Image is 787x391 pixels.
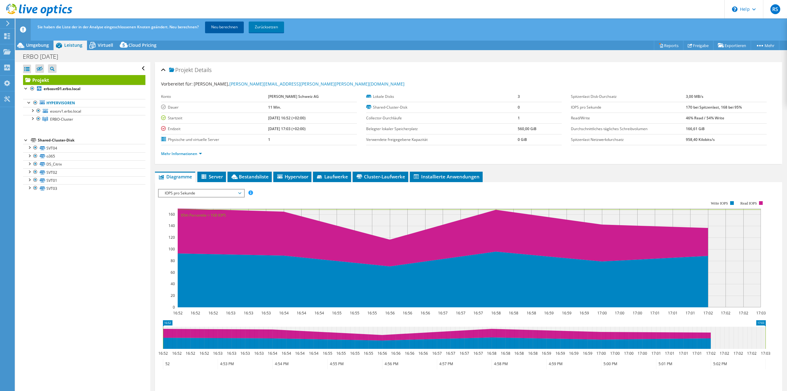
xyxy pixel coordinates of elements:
span: Cluster-Laufwerke [356,174,405,180]
b: 166,61 GiB [686,126,705,131]
text: 16:54 [309,351,318,356]
text: 16:58 [509,310,518,316]
text: 16:56 [403,310,412,316]
a: Neu berechnen [205,22,244,33]
text: 17:02 [720,351,729,356]
label: Collector-Durchläufe [366,115,518,121]
label: Endzeit [161,126,268,132]
text: 16:54 [314,310,324,316]
text: 16:55 [332,310,342,316]
b: 1 [518,115,520,121]
b: 1 [268,137,270,142]
text: 16:53 [213,351,223,356]
text: 17:00 [597,310,607,316]
text: 16:53 [254,351,264,356]
label: Verwendete freigegebene Kapazität [366,137,518,143]
span: Leistung [64,42,82,48]
span: Projekt [169,67,193,73]
b: 11 Min. [268,105,281,110]
b: [DATE] 17:03 (+02:00) [268,126,306,131]
text: 16:52 [208,310,218,316]
text: 16:58 [491,310,501,316]
text: 17:01 [686,310,695,316]
span: Bestandsliste [231,174,269,180]
text: 17:03 [756,310,766,316]
text: 16:58 [528,351,538,356]
b: 958,40 Kilobits/s [686,137,715,142]
text: 80 [171,258,175,263]
text: 17:02 [734,351,743,356]
text: 16:57 [473,310,483,316]
a: Mehr [751,41,779,50]
a: SVT04 [23,144,145,152]
text: 16:52 [158,351,168,356]
text: 16:57 [473,351,483,356]
text: 17:01 [692,351,702,356]
text: 16:59 [542,351,551,356]
text: 16:52 [186,351,195,356]
text: 17:01 [665,351,674,356]
text: 16:57 [460,351,469,356]
text: 95th Percentile = 168 IOPS [181,213,226,218]
span: Cloud Pricing [129,42,156,48]
text: 16:58 [514,351,524,356]
a: Hypervisoren [23,99,145,107]
a: SVT01 [23,176,145,184]
span: Umgebung [26,42,49,48]
label: Shared-Cluster-Disk [366,104,518,110]
text: 17:02 [747,351,757,356]
text: 16:57 [432,351,442,356]
text: 16:52 [172,351,182,356]
span: Laufwerke [316,174,348,180]
span: ERBO-Cluster [50,117,73,122]
text: 16:52 [173,310,183,316]
div: Shared-Cluster-Disk [38,137,145,144]
text: 16:54 [268,351,277,356]
span: Virtuell [98,42,113,48]
text: 16:53 [261,310,271,316]
text: 16:59 [579,310,589,316]
text: 16:56 [391,351,401,356]
text: 16:58 [527,310,536,316]
text: 40 [171,281,175,286]
span: esxsrv1.erbo.local [50,109,81,114]
text: 16:57 [446,351,455,356]
b: [DATE] 16:52 (+02:00) [268,115,306,121]
text: 16:53 [226,310,235,316]
text: 16:56 [405,351,414,356]
text: Write IOPS [711,201,728,205]
a: o365 [23,152,145,160]
text: 16:53 [244,310,253,316]
text: 17:01 [650,310,660,316]
b: 170 bei Spitzenlast, 168 bei 95% [686,105,742,110]
text: 120 [168,235,175,240]
label: Vorbereitet für: [161,81,193,87]
text: 16:56 [385,310,395,316]
text: 16:52 [200,351,209,356]
text: 160 [168,212,175,217]
text: 20 [171,293,175,298]
text: 17:02 [721,310,730,316]
a: Exportieren [713,41,751,50]
text: 16:55 [350,351,360,356]
b: [PERSON_NAME] Schweiz AG [268,94,319,99]
span: Sie haben die Liste der in der Analyse eingeschlossenen Knoten geändert. Neu berechnen? [38,24,199,30]
span: Hypervisor [276,174,308,180]
svg: \n [732,6,738,12]
text: 100 [168,246,175,252]
text: 17:00 [615,310,624,316]
b: 560,00 GiB [518,126,536,131]
a: [PERSON_NAME][EMAIL_ADDRESS][PERSON_NAME][PERSON_NAME][DOMAIN_NAME] [229,81,405,87]
label: Spitzenlast Disk-Durchsatz [571,94,686,100]
text: 16:55 [350,310,359,316]
a: SVT02 [23,168,145,176]
text: 0 [173,305,175,310]
span: IOPS pro Sekunde [162,190,241,197]
label: Konto [161,94,268,100]
text: 16:53 [227,351,236,356]
text: 16:55 [323,351,332,356]
text: 16:52 [191,310,200,316]
label: Physische und virtuelle Server [161,137,268,143]
label: IOPS pro Sekunde [571,104,686,110]
text: 17:02 [703,310,713,316]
